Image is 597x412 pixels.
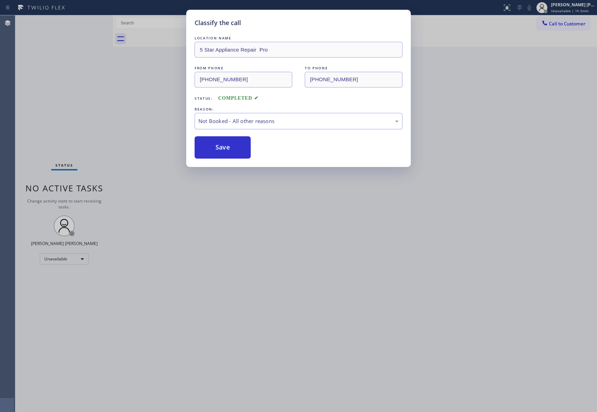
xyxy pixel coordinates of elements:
input: To phone [305,72,402,87]
div: REASON: [195,106,402,113]
div: LOCATION NAME [195,35,402,42]
span: Status: [195,96,213,101]
input: From phone [195,72,292,87]
button: Save [195,136,251,159]
div: Not Booked - All other reasons [198,117,399,125]
span: COMPLETED [218,96,259,101]
div: TO PHONE [305,64,402,72]
div: FROM PHONE [195,64,292,72]
h5: Classify the call [195,18,241,28]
